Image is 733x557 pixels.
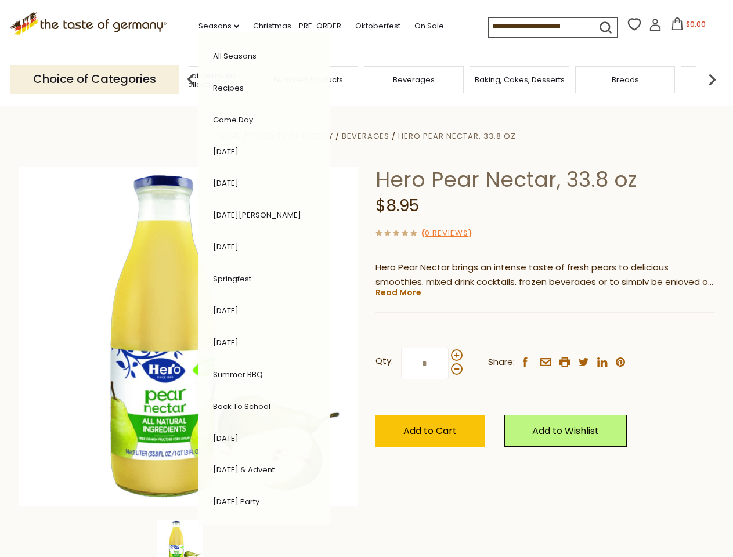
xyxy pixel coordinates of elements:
[213,273,251,284] a: Springfest
[504,415,627,447] a: Add to Wishlist
[375,415,485,447] button: Add to Cart
[10,65,179,93] p: Choice of Categories
[425,227,468,240] a: 0 Reviews
[612,75,639,84] a: Breads
[393,75,435,84] a: Beverages
[700,68,724,91] img: next arrow
[375,287,421,298] a: Read More
[375,261,715,290] p: Hero Pear Nectar brings an intense taste of fresh pears to delicious smoothies, mixed drink cockt...
[213,401,270,412] a: Back to School
[398,131,516,142] a: Hero Pear Nectar, 33.8 oz
[401,348,449,379] input: Qty:
[375,194,419,217] span: $8.95
[213,305,239,316] a: [DATE]
[686,19,706,29] span: $0.00
[414,20,444,32] a: On Sale
[475,75,565,84] a: Baking, Cakes, Desserts
[403,424,457,437] span: Add to Cart
[355,20,400,32] a: Oktoberfest
[342,131,389,142] a: Beverages
[19,167,358,506] img: Hero Pear Nectar, 33.8 oz
[213,114,253,125] a: Game Day
[213,337,239,348] a: [DATE]
[179,68,203,91] img: previous arrow
[213,496,259,507] a: [DATE] Party
[198,20,239,32] a: Seasons
[213,82,244,93] a: Recipes
[213,178,239,189] a: [DATE]
[213,50,257,62] a: All Seasons
[213,146,239,157] a: [DATE]
[421,227,472,238] span: ( )
[213,464,275,475] a: [DATE] & Advent
[253,20,341,32] a: Christmas - PRE-ORDER
[375,354,393,368] strong: Qty:
[213,369,263,380] a: Summer BBQ
[488,355,515,370] span: Share:
[213,433,239,444] a: [DATE]
[213,241,239,252] a: [DATE]
[375,167,715,193] h1: Hero Pear Nectar, 33.8 oz
[664,17,713,35] button: $0.00
[213,209,301,220] a: [DATE][PERSON_NAME]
